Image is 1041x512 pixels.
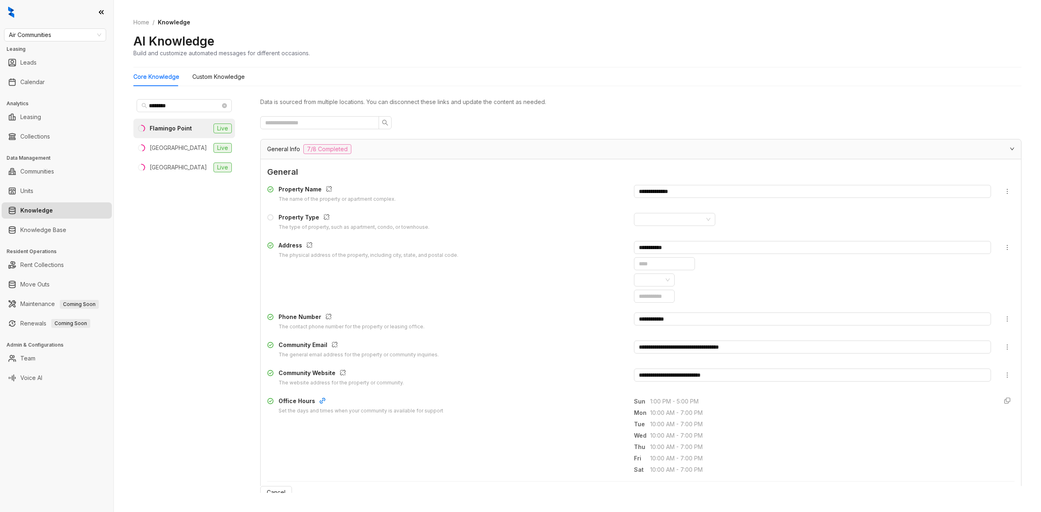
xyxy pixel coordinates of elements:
div: The type of property, such as apartment, condo, or townhouse. [279,223,429,231]
div: Property Type [279,213,429,223]
li: Move Outs [2,276,112,293]
li: Renewals [2,315,112,332]
span: Live [213,163,232,172]
span: Thu [634,443,650,451]
h3: Analytics [7,100,113,107]
span: 10:00 AM - 7:00 PM [650,420,991,429]
div: The general email address for the property or community inquiries. [279,351,439,359]
span: Air Communities [9,29,101,41]
span: 10:00 AM - 7:00 PM [650,443,991,451]
li: Rent Collections [2,257,112,273]
li: Knowledge Base [2,222,112,238]
div: Core Knowledge [133,72,179,81]
a: Rent Collections [20,257,64,273]
span: search [382,119,388,126]
li: Team [2,350,112,367]
div: The website address for the property or community. [279,379,404,387]
span: Tue [634,420,650,429]
span: 10:00 AM - 7:00 PM [650,408,991,417]
a: Leads [20,54,37,71]
div: The name of the property or apartment complex. [279,195,396,203]
div: General Info7/8 Completed [261,139,1021,159]
div: Office Hours [279,397,443,407]
li: Collections [2,128,112,145]
a: Leasing [20,109,41,125]
span: 10:00 AM - 7:00 PM [650,431,991,440]
span: 10:00 AM - 7:00 PM [650,454,991,463]
li: Maintenance [2,296,112,312]
h3: Admin & Configurations [7,341,113,349]
div: [GEOGRAPHIC_DATA] [150,163,207,172]
div: Custom Knowledge [192,72,245,81]
h3: Resident Operations [7,248,113,255]
a: Calendar [20,74,45,90]
div: Set the days and times when your community is available for support [279,407,443,415]
li: Leads [2,54,112,71]
a: Collections [20,128,50,145]
span: Fri [634,454,650,463]
span: more [1004,244,1011,251]
span: Coming Soon [51,319,90,328]
span: Sun [634,397,650,406]
a: Voice AI [20,370,42,386]
li: Voice AI [2,370,112,386]
li: Communities [2,163,112,180]
span: Wed [634,431,650,440]
span: close-circle [222,103,227,108]
div: Community Email [279,341,439,351]
a: Knowledge [20,202,53,219]
h3: Data Management [7,154,113,162]
a: Units [20,183,33,199]
span: Mon [634,408,650,417]
span: expanded [1010,146,1015,151]
a: Team [20,350,35,367]
span: search [142,103,147,108]
a: Move Outs [20,276,50,293]
li: Knowledge [2,202,112,219]
span: General Info [267,145,300,154]
h2: AI Knowledge [133,33,214,49]
span: Live [213,124,232,133]
li: Units [2,183,112,199]
li: / [152,18,155,27]
span: Sat [634,465,650,474]
span: more [1004,316,1011,322]
span: Knowledge [158,19,190,26]
span: more [1004,372,1011,378]
div: Phone Number [279,312,425,323]
div: Flamingo Point [150,124,192,133]
div: The contact phone number for the property or leasing office. [279,323,425,331]
span: more [1004,188,1011,195]
div: Address [279,241,458,252]
li: Calendar [2,74,112,90]
span: 10:00 AM - 7:00 PM [650,465,991,474]
span: Cancel [267,488,285,497]
li: Leasing [2,109,112,125]
div: Build and customize automated messages for different occasions. [133,49,310,57]
button: Cancel [260,486,292,499]
div: Data is sourced from multiple locations. You can disconnect these links and update the content as... [260,98,1021,106]
div: [GEOGRAPHIC_DATA] [150,143,207,152]
a: Knowledge Base [20,222,66,238]
span: 1:00 PM - 5:00 PM [650,397,991,406]
a: Communities [20,163,54,180]
div: Property Name [279,185,396,195]
div: The physical address of the property, including city, state, and postal code. [279,252,458,259]
a: Home [132,18,151,27]
img: logo [8,7,14,18]
a: RenewalsComing Soon [20,315,90,332]
h3: Leasing [7,46,113,53]
div: Community Website [279,369,404,379]
span: Live [213,143,232,153]
span: Coming Soon [60,300,99,309]
span: 7/8 Completed [303,144,351,154]
span: General [267,166,1015,178]
span: more [1004,344,1011,350]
